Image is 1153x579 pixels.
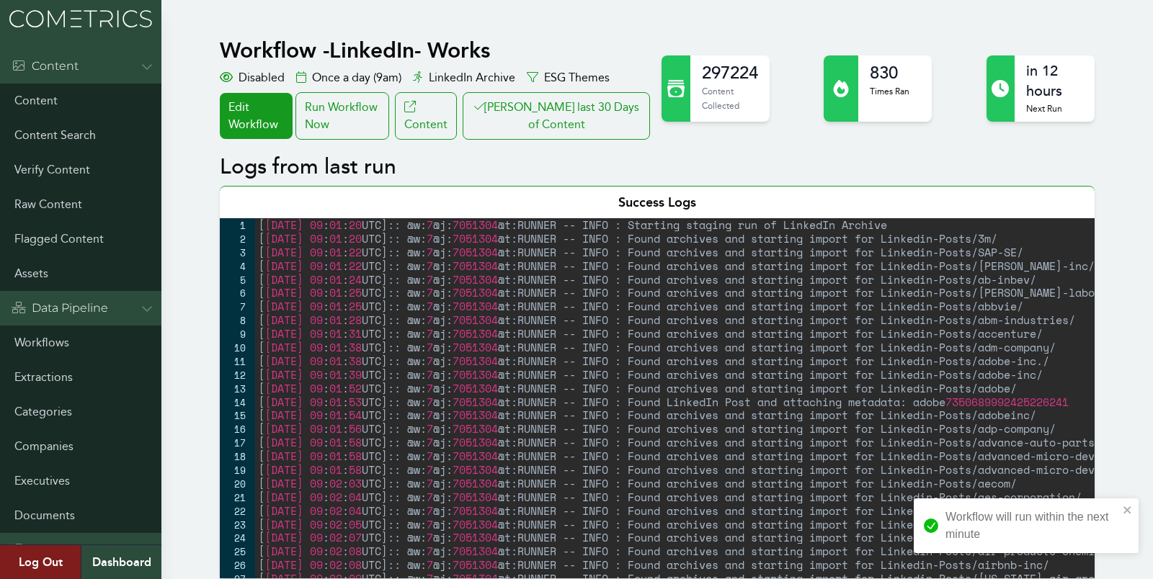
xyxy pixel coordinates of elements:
[702,61,758,84] h2: 297224
[220,477,255,490] div: 20
[220,490,255,504] div: 21
[81,545,161,579] a: Dashboard
[220,531,255,544] div: 24
[220,382,255,395] div: 13
[1123,504,1133,516] button: close
[295,92,389,140] div: Run Workflow Now
[220,449,255,463] div: 18
[395,92,457,140] a: Content
[527,69,610,86] div: ESG Themes
[220,436,255,449] div: 17
[220,273,255,287] div: 5
[220,368,255,382] div: 12
[12,58,79,75] div: Content
[296,69,401,86] div: Once a day (9am)
[220,232,255,246] div: 2
[220,518,255,531] div: 23
[870,84,909,99] p: Times Ran
[220,93,292,139] a: Edit Workflow
[220,422,255,436] div: 16
[12,542,71,559] div: Admin
[220,327,255,341] div: 9
[870,61,909,84] h2: 830
[220,300,255,313] div: 7
[220,558,255,572] div: 26
[220,408,255,422] div: 15
[1026,102,1082,116] p: Next Run
[945,508,1118,543] div: Workflow will run within the next minute
[220,544,255,558] div: 25
[12,300,108,317] div: Data Pipeline
[413,69,515,86] div: LinkedIn Archive
[220,259,255,273] div: 4
[463,92,650,140] button: [PERSON_NAME] last 30 Days of Content
[220,463,255,477] div: 19
[220,37,653,63] h1: Workflow - LinkedIn- Works
[220,154,1094,180] h2: Logs from last run
[702,84,758,112] p: Content Collected
[220,313,255,327] div: 8
[220,341,255,354] div: 10
[220,218,255,232] div: 1
[220,354,255,368] div: 11
[1026,61,1082,102] h2: in 12 hours
[220,395,255,409] div: 14
[220,504,255,518] div: 22
[220,69,285,86] div: Disabled
[220,186,1094,218] div: Success Logs
[220,246,255,259] div: 3
[220,286,255,300] div: 6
